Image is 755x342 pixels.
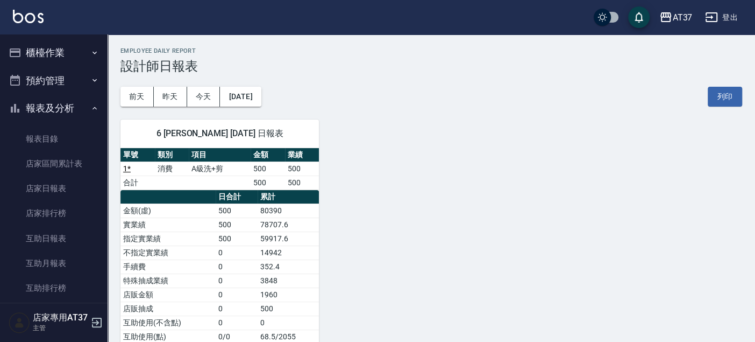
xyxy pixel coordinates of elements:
td: 店販抽成 [120,302,216,316]
th: 單號 [120,148,155,162]
button: save [628,6,650,28]
div: AT37 [672,11,692,24]
span: 6 [PERSON_NAME] [DATE] 日報表 [133,128,306,139]
td: 0 [216,316,258,330]
td: 0 [216,260,258,274]
h2: Employee Daily Report [120,47,742,54]
td: 合計 [120,176,155,190]
td: 80390 [258,204,319,218]
td: 0 [216,302,258,316]
td: 352.4 [258,260,319,274]
td: A級洗+剪 [189,162,251,176]
img: Person [9,312,30,333]
button: 預約管理 [4,67,103,95]
td: 手續費 [120,260,216,274]
td: 500 [216,204,258,218]
button: 前天 [120,87,154,107]
button: 櫃檯作業 [4,39,103,67]
td: 500 [251,162,285,176]
th: 金額 [251,148,285,162]
td: 3848 [258,274,319,288]
td: 78707.6 [258,218,319,232]
td: 59917.6 [258,232,319,246]
td: 消費 [155,162,189,176]
p: 主管 [33,323,88,333]
table: a dense table [120,148,319,190]
a: 店家區間累計表 [4,151,103,176]
td: 指定實業績 [120,232,216,246]
td: 0 [258,316,319,330]
button: 昨天 [154,87,187,107]
img: Logo [13,10,44,23]
td: 500 [285,176,319,190]
td: 特殊抽成業績 [120,274,216,288]
h5: 店家專用AT37 [33,312,88,323]
td: 1960 [258,288,319,302]
td: 不指定實業績 [120,246,216,260]
td: 500 [216,218,258,232]
button: 今天 [187,87,220,107]
th: 項目 [189,148,251,162]
a: 報表目錄 [4,127,103,151]
th: 類別 [155,148,189,162]
button: 登出 [701,8,742,27]
td: 店販金額 [120,288,216,302]
td: 14942 [258,246,319,260]
td: 500 [251,176,285,190]
button: [DATE] [220,87,261,107]
th: 累計 [258,190,319,204]
th: 日合計 [216,190,258,204]
h3: 設計師日報表 [120,59,742,74]
button: 報表及分析 [4,94,103,122]
th: 業績 [285,148,319,162]
a: 互助點數明細 [4,301,103,325]
td: 金額(虛) [120,204,216,218]
a: 店家日報表 [4,176,103,201]
td: 500 [258,302,319,316]
td: 0 [216,274,258,288]
a: 互助日報表 [4,226,103,251]
a: 店家排行榜 [4,201,103,226]
td: 500 [216,232,258,246]
td: 0 [216,246,258,260]
button: 列印 [708,87,742,107]
td: 0 [216,288,258,302]
a: 互助排行榜 [4,276,103,301]
td: 互助使用(不含點) [120,316,216,330]
td: 500 [285,162,319,176]
button: AT37 [655,6,696,29]
a: 互助月報表 [4,251,103,276]
td: 實業績 [120,218,216,232]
